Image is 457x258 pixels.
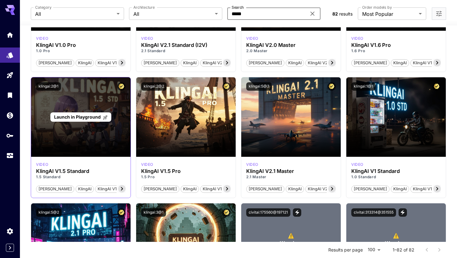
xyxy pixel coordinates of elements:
[351,185,390,193] button: [PERSON_NAME]
[352,186,389,192] span: [PERSON_NAME]
[141,36,153,41] p: video
[362,5,392,10] label: Order models by
[200,185,228,193] button: KlingAI v1.5
[181,186,199,192] span: KlingAI
[117,208,126,217] button: Certified Model – Vetted for best performance and includes a commercial license.
[391,60,409,66] span: KlingAI
[35,5,52,10] label: Category
[141,36,153,41] div: klingai_2_1_std
[76,186,94,192] span: KlingAI
[95,185,123,193] button: KlingAI v1.5
[399,208,407,217] button: View trigger words
[305,59,333,67] button: KlingAI v2.1
[36,168,126,174] h3: KlingAI V1.5 Standard
[36,42,126,48] h3: KlingAI V1.0 Pro
[76,59,94,67] button: KlingAI
[141,59,179,67] button: [PERSON_NAME]
[200,59,228,67] button: KlingAI v2.1
[351,48,441,54] p: 1.6 Pro
[247,186,284,192] span: [PERSON_NAME]
[393,247,414,253] p: 1–82 of 82
[410,59,438,67] button: KlingAI v1.6
[328,247,363,253] p: Results per page
[351,168,441,174] div: KlingAI V1 Standard
[36,186,74,192] span: [PERSON_NAME]
[6,152,14,160] div: Usage
[435,10,443,18] button: Open more filters
[362,10,416,18] span: Most Popular
[6,49,14,57] div: Models
[181,60,199,66] span: KlingAI
[141,185,179,193] button: [PERSON_NAME]
[6,71,14,79] div: Playground
[141,60,179,66] span: [PERSON_NAME]
[36,36,48,41] div: klingai_1_0_pro
[141,208,166,217] button: klingai:3@1
[391,186,409,192] span: KlingAI
[36,59,74,67] button: [PERSON_NAME]
[351,174,441,180] p: 1.0 Standard
[246,162,258,167] p: video
[141,82,167,91] button: klingai:2@2
[280,239,302,247] span: Warning:
[385,239,407,247] span: Warning:
[351,162,363,167] p: video
[6,29,14,37] div: Home
[36,60,74,66] span: [PERSON_NAME]
[36,185,74,193] button: [PERSON_NAME]
[36,162,48,167] div: klingai_1_5_std
[117,82,126,91] button: Certified Model – Vetted for best performance and includes a commercial license.
[286,186,304,192] span: KlingAI
[351,59,390,67] button: [PERSON_NAME]
[286,185,304,193] button: KlingAI
[351,82,376,91] button: klingai:1@1
[432,82,441,91] button: Certified Model – Vetted for best performance and includes a commercial license.
[36,162,48,167] p: video
[352,60,389,66] span: [PERSON_NAME]
[305,185,334,193] button: KlingAI v2.0
[6,111,14,119] div: Wallet
[76,185,94,193] button: KlingAI
[351,162,363,167] div: klingai_1_0_std
[246,185,284,193] button: [PERSON_NAME]
[6,244,14,252] div: Expand sidebar
[50,112,111,122] a: Launch in Playground
[54,114,101,120] span: Launch in Playground
[141,48,231,54] p: 2.1 Standard
[365,245,383,254] div: 100
[247,60,284,66] span: [PERSON_NAME]
[36,174,126,180] p: 1.5 Standard
[410,185,438,193] button: KlingAI v1.0
[141,168,231,174] h3: KlingAI V1.5 Pro
[201,186,228,192] span: KlingAI v1.5
[391,59,409,67] button: KlingAI
[141,42,231,48] h3: KlingAI V2.1 Standard (I2V)
[246,168,336,174] div: KlingAI V2.1 Master
[393,232,399,239] span: ⚠️
[246,59,284,67] button: [PERSON_NAME]
[246,36,258,41] p: video
[327,82,336,91] button: Certified Model – Vetted for best performance and includes a commercial license.
[232,5,244,10] label: Search
[6,227,14,235] div: Settings
[36,48,126,54] p: 1.0 Pro
[141,162,153,167] div: klingai_1_5_pro
[351,42,441,48] h3: KlingAI V1.6 Pro
[246,36,258,41] div: klingai_2_0_master
[181,185,199,193] button: KlingAI
[351,36,363,41] div: klingai_1_6_pro
[411,60,438,66] span: KlingAI v1.6
[141,174,231,180] p: 1.5 Pro
[246,174,336,180] p: 2.1 Master
[36,36,48,41] p: video
[133,10,212,18] span: All
[293,208,301,217] button: View trigger words
[76,60,94,66] span: KlingAI
[6,132,14,139] div: API Keys
[95,59,123,67] button: KlingAI v1.0
[306,186,334,192] span: KlingAI v2.0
